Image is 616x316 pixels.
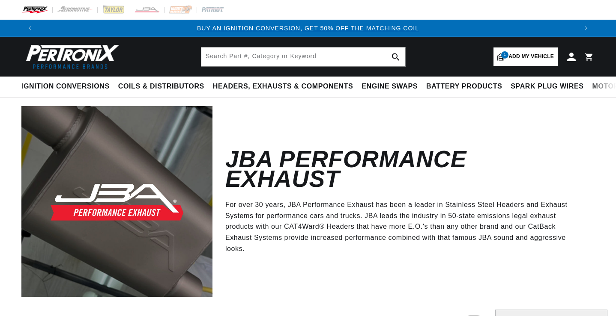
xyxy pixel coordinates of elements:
[508,53,554,61] span: Add my vehicle
[362,82,418,91] span: Engine Swaps
[577,20,595,37] button: Translation missing: en.sections.announcements.next_announcement
[209,77,357,97] summary: Headers, Exhausts & Components
[422,77,506,97] summary: Battery Products
[21,42,120,71] img: Pertronix
[197,25,419,32] a: BUY AN IGNITION CONVERSION, GET 50% OFF THE MATCHING COIL
[213,82,353,91] span: Headers, Exhausts & Components
[426,82,502,91] span: Battery Products
[21,82,110,91] span: Ignition Conversions
[21,77,114,97] summary: Ignition Conversions
[225,149,582,189] h2: JBA Performance Exhaust
[39,24,577,33] div: Announcement
[21,20,39,37] button: Translation missing: en.sections.announcements.previous_announcement
[114,77,209,97] summary: Coils & Distributors
[357,77,422,97] summary: Engine Swaps
[493,47,558,66] a: 1Add my vehicle
[225,199,582,254] p: For over 30 years, JBA Performance Exhaust has been a leader in Stainless Steel Headers and Exhau...
[39,24,577,33] div: 1 of 3
[386,47,405,66] button: search button
[118,82,204,91] span: Coils & Distributors
[201,47,405,66] input: Search Part #, Category or Keyword
[511,82,583,91] span: Spark Plug Wires
[501,51,508,59] span: 1
[21,106,212,297] img: JBA Performance Exhaust
[506,77,588,97] summary: Spark Plug Wires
